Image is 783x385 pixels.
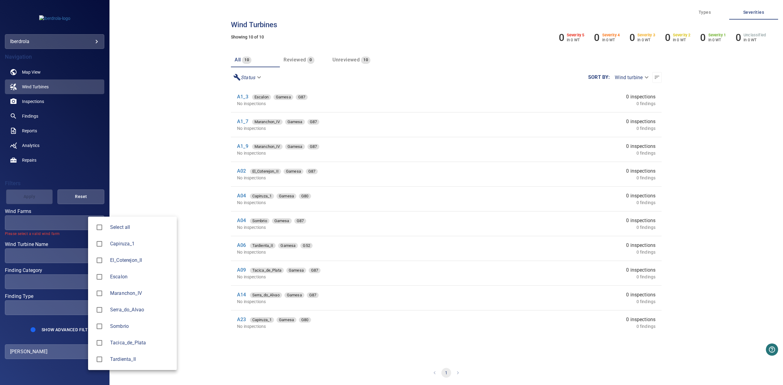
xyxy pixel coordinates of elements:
[93,303,106,316] span: Serra_do_Alvao
[110,306,172,313] span: Serra_do_Alvao
[93,287,106,300] span: Maranchon_IV
[110,356,172,363] span: Tardienta_II
[110,257,172,264] span: El_Coterejon_II
[110,273,172,280] span: Escalon
[93,237,106,250] span: Capiruza_1
[110,339,172,346] span: Tacica_de_Plata
[93,336,106,349] span: Tacica_de_Plata
[93,254,106,267] span: El_Coterejon_II
[93,353,106,366] span: Tardienta_II
[110,323,172,330] div: Wind Farms Sombrio
[110,339,172,346] div: Wind Farms Tacica_de_Plata
[110,290,172,297] span: Maranchon_IV
[93,320,106,333] span: Sombrio
[110,273,172,280] div: Wind Farms Escalon
[110,257,172,264] div: Wind Farms El_Coterejon_II
[110,323,172,330] span: Sombrio
[110,356,172,363] div: Wind Farms Tardienta_II
[93,270,106,283] span: Escalon
[110,306,172,313] div: Wind Farms Serra_do_Alvao
[110,290,172,297] div: Wind Farms Maranchon_IV
[110,240,172,248] span: Capiruza_1
[110,224,172,231] span: Select all
[110,240,172,248] div: Wind Farms Capiruza_1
